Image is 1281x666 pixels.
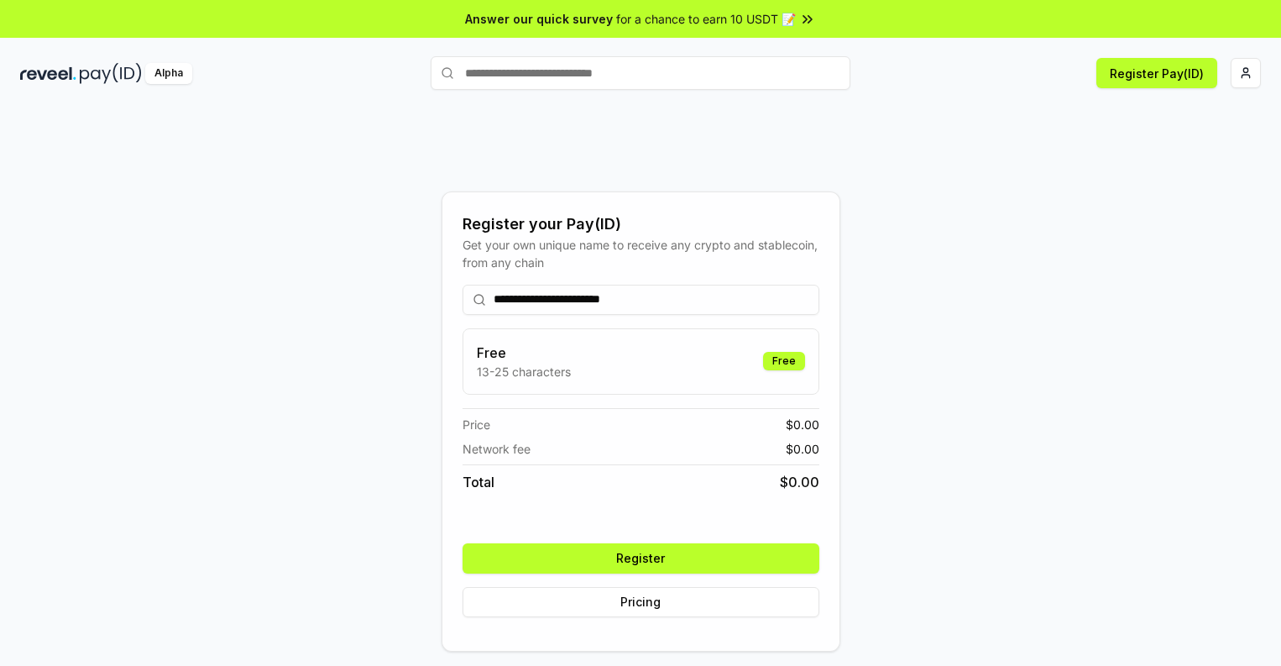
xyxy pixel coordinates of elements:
[463,236,819,271] div: Get your own unique name to receive any crypto and stablecoin, from any chain
[80,63,142,84] img: pay_id
[786,416,819,433] span: $ 0.00
[465,10,613,28] span: Answer our quick survey
[463,440,531,458] span: Network fee
[763,352,805,370] div: Free
[463,212,819,236] div: Register your Pay(ID)
[477,363,571,380] p: 13-25 characters
[616,10,796,28] span: for a chance to earn 10 USDT 📝
[145,63,192,84] div: Alpha
[463,587,819,617] button: Pricing
[463,472,494,492] span: Total
[786,440,819,458] span: $ 0.00
[477,343,571,363] h3: Free
[780,472,819,492] span: $ 0.00
[20,63,76,84] img: reveel_dark
[463,416,490,433] span: Price
[463,543,819,574] button: Register
[1096,58,1217,88] button: Register Pay(ID)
